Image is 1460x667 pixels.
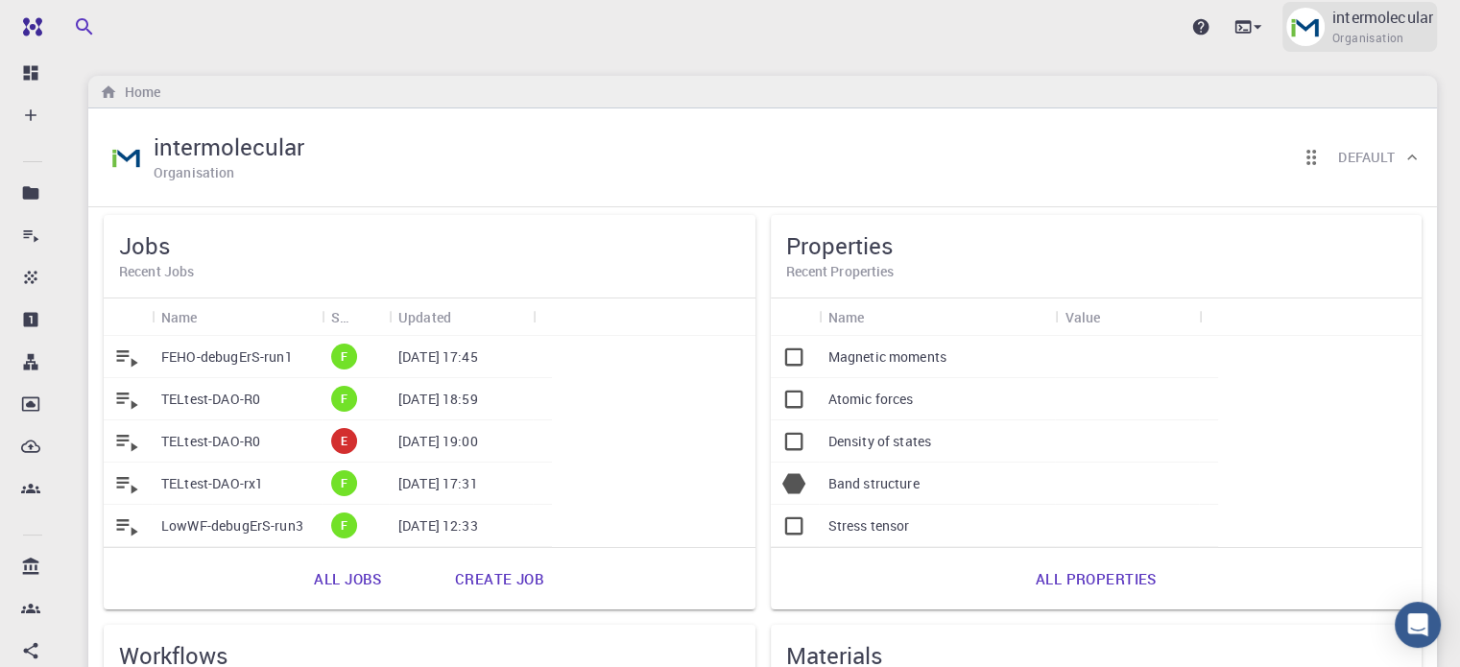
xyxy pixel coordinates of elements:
p: Atomic forces [828,390,914,409]
div: Updated [398,298,451,336]
button: Reorder cards [1292,138,1330,177]
div: Name [828,298,865,336]
span: F [333,475,355,491]
button: Sort [198,301,228,332]
h6: Recent Jobs [119,261,740,282]
p: TELtest-DAO-R0 [161,390,260,409]
button: Sort [451,301,482,332]
p: FEHO-debugErS-run1 [161,347,293,367]
a: All properties [1015,556,1178,602]
div: Icon [104,298,152,336]
p: [DATE] 12:33 [398,516,478,536]
div: Updated [389,298,533,336]
div: finished [331,386,357,412]
h6: Organisation [154,162,234,183]
div: Status [322,298,389,336]
img: intermolecular [108,138,146,177]
span: Support [38,13,108,31]
h5: Properties [786,230,1407,261]
span: F [333,391,355,407]
p: intermolecular [1332,6,1433,29]
span: F [333,348,355,365]
p: TELtest-DAO-rx1 [161,474,263,493]
div: Value [1055,298,1199,336]
img: logo [15,17,42,36]
nav: breadcrumb [96,82,164,103]
a: All jobs [293,556,402,602]
h6: Recent Properties [786,261,1407,282]
h6: Home [117,82,160,103]
p: [DATE] 17:31 [398,474,478,493]
h6: Default [1338,147,1395,168]
p: Density of states [828,432,932,451]
div: intermolecularintermolecularOrganisationReorder cardsDefault [88,108,1437,207]
div: Name [161,298,198,336]
p: TELtest-DAO-R0 [161,432,260,451]
div: Value [1065,298,1100,336]
p: Magnetic moments [828,347,946,367]
div: Status [331,298,348,336]
div: Open Intercom Messenger [1395,602,1441,648]
div: error [331,428,357,454]
p: [DATE] 17:45 [398,347,478,367]
button: Sort [1100,301,1131,332]
h5: Jobs [119,230,740,261]
span: E [333,433,355,449]
div: Name [152,298,322,336]
button: Sort [864,301,895,332]
div: finished [331,470,357,496]
p: Band structure [828,474,920,493]
h5: intermolecular [154,131,304,162]
span: F [333,517,355,534]
p: [DATE] 18:59 [398,390,478,409]
div: Icon [771,298,819,336]
p: [DATE] 19:00 [398,432,478,451]
button: Sort [348,301,379,332]
span: Organisation [1332,29,1404,48]
div: finished [331,512,357,538]
div: finished [331,344,357,369]
a: Create job [434,556,565,602]
img: intermolecular [1286,8,1325,46]
p: Stress tensor [828,516,910,536]
p: LowWF-debugErS-run3 [161,516,303,536]
div: Name [819,298,1056,336]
